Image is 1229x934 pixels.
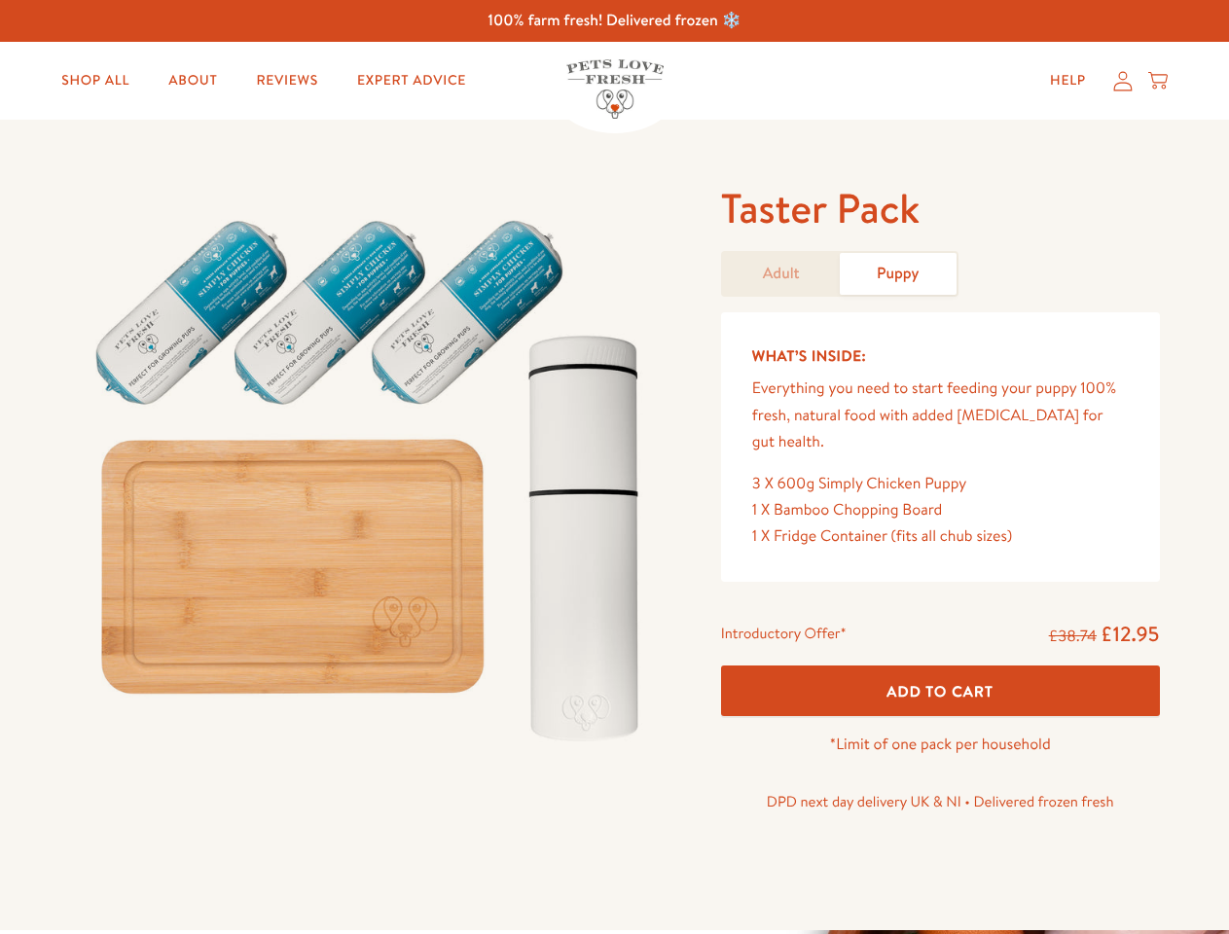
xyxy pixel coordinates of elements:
[752,343,1129,369] h5: What’s Inside:
[723,253,840,295] a: Adult
[1034,61,1102,100] a: Help
[886,681,994,701] span: Add To Cart
[721,182,1160,235] h1: Taster Pack
[342,61,482,100] a: Expert Advice
[721,621,847,650] div: Introductory Offer*
[721,665,1160,717] button: Add To Cart
[153,61,233,100] a: About
[566,59,664,119] img: Pets Love Fresh
[752,497,1129,523] div: 1 X Bamboo Chopping Board
[70,182,674,762] img: Taster Pack - Puppy
[721,789,1160,814] p: DPD next day delivery UK & NI • Delivered frozen fresh
[752,376,1129,455] p: Everything you need to start feeding your puppy 100% fresh, natural food with added [MEDICAL_DATA...
[721,732,1160,758] p: *Limit of one pack per household
[752,471,1129,497] div: 3 X 600g Simply Chicken Puppy
[46,61,145,100] a: Shop All
[1101,620,1160,648] span: £12.95
[752,523,1129,550] div: 1 X Fridge Container (fits all chub sizes)
[840,253,957,295] a: Puppy
[1049,626,1097,647] s: £38.74
[240,61,333,100] a: Reviews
